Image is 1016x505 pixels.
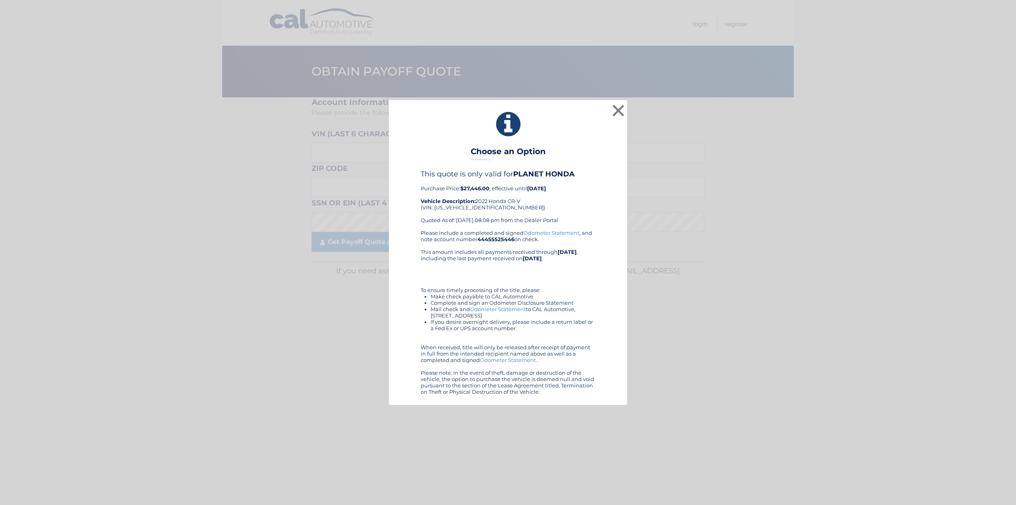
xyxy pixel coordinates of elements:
[460,185,489,192] b: $27,446.00
[558,249,577,255] b: [DATE]
[421,230,595,395] div: Please include a completed and signed , and note account number on check. This amount includes al...
[471,147,546,161] h3: Choose an Option
[421,198,475,204] strong: Vehicle Description:
[480,357,536,363] a: Odometer Statement
[421,170,595,229] div: Purchase Price: , effective until 2022 Honda CR-V (VIN: [US_VEHICLE_IDENTIFICATION_NUMBER]) Quote...
[527,185,546,192] b: [DATE]
[523,255,542,261] b: [DATE]
[523,230,579,236] a: Odometer Statement
[431,300,595,306] li: Complete and sign an Odometer Disclosure Statement
[431,306,595,319] li: Mail check and to CAL Automotive, [STREET_ADDRESS]
[431,293,595,300] li: Make check payable to CAL Automotive
[610,103,626,118] button: ×
[470,306,526,312] a: Odometer Statement
[421,170,595,178] h4: This quote is only valid for
[513,170,575,178] b: PLANET HONDA
[477,236,514,242] b: 44455525446
[431,319,595,331] li: If you desire overnight delivery, please include a return label or a Fed Ex or UPS account number.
